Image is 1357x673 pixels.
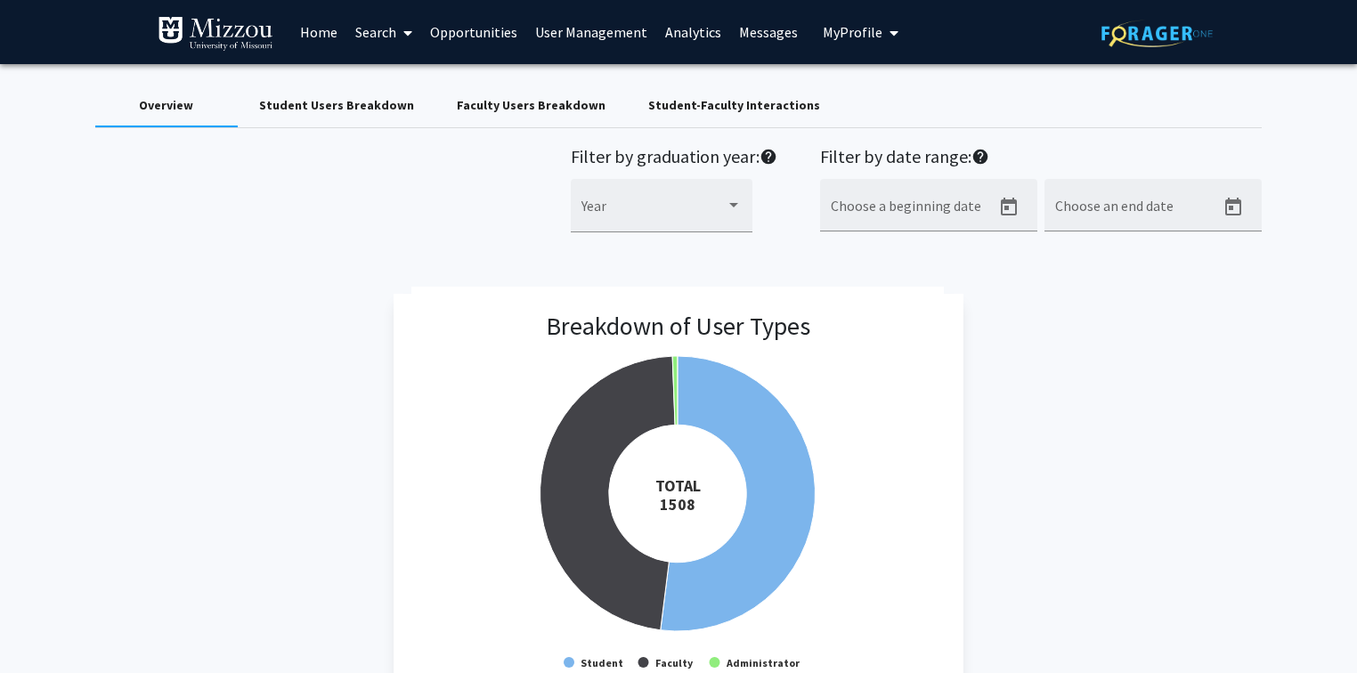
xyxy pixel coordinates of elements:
[726,656,800,669] text: Administrator
[526,1,656,63] a: User Management
[457,96,605,115] div: Faculty Users Breakdown
[991,190,1027,225] button: Open calendar
[655,656,694,669] text: Faculty
[571,146,777,172] h2: Filter by graduation year:
[259,96,414,115] div: Student Users Breakdown
[291,1,346,63] a: Home
[346,1,421,63] a: Search
[648,96,820,115] div: Student-Faculty Interactions
[581,656,623,669] text: Student
[139,96,193,115] div: Overview
[546,312,810,342] h3: Breakdown of User Types
[158,16,273,52] img: University of Missouri Logo
[971,146,989,167] mat-icon: help
[1215,190,1251,225] button: Open calendar
[655,475,701,515] tspan: TOTAL 1508
[823,23,882,41] span: My Profile
[13,593,76,660] iframe: Chat
[656,1,730,63] a: Analytics
[730,1,807,63] a: Messages
[820,146,1262,172] h2: Filter by date range:
[760,146,777,167] mat-icon: help
[421,1,526,63] a: Opportunities
[1101,20,1213,47] img: ForagerOne Logo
